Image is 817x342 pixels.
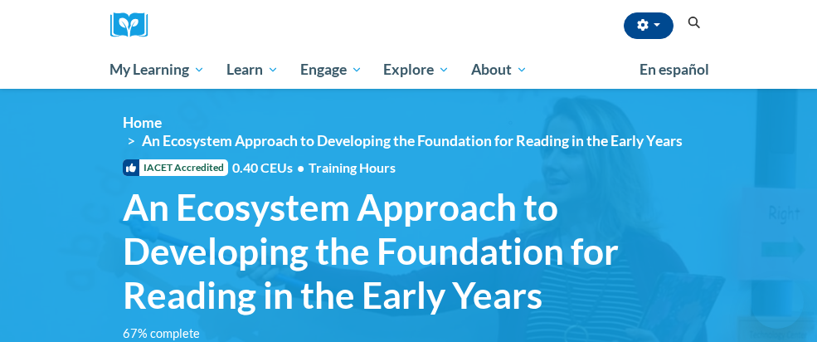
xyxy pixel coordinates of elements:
[383,60,450,80] span: Explore
[142,132,683,149] span: An Ecosystem Approach to Developing the Foundation for Reading in the Early Years
[624,12,674,39] button: Account Settings
[372,51,460,89] a: Explore
[100,51,216,89] a: My Learning
[123,185,695,316] span: An Ecosystem Approach to Developing the Foundation for Reading in the Early Years
[110,12,160,38] a: Cox Campus
[751,276,804,329] iframe: Button to launch messaging window
[98,51,720,89] div: Main menu
[109,60,205,80] span: My Learning
[471,60,528,80] span: About
[297,159,304,175] span: •
[226,60,279,80] span: Learn
[309,159,396,175] span: Training Hours
[289,51,373,89] a: Engage
[232,159,309,177] span: 0.40 CEUs
[460,51,538,89] a: About
[682,13,707,33] button: Search
[110,12,160,38] img: Logo brand
[639,61,709,78] span: En español
[123,114,162,131] a: Home
[123,159,228,176] span: IACET Accredited
[216,51,289,89] a: Learn
[629,52,720,87] a: En español
[300,60,362,80] span: Engage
